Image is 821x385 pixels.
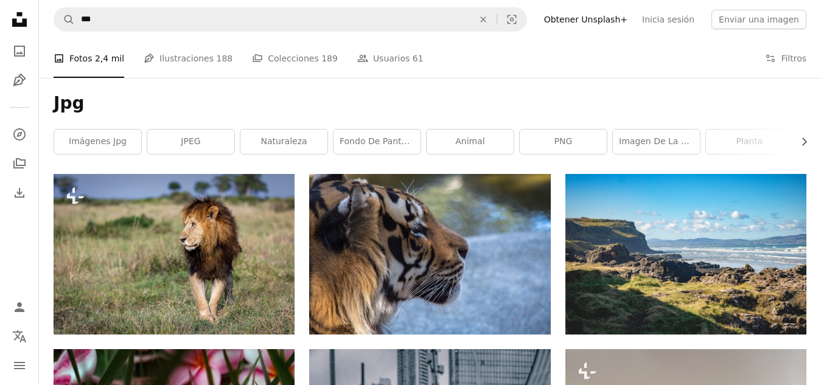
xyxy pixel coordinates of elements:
form: Encuentra imágenes en todo el sitio [54,7,527,32]
a: Imagen de la naturaleza [613,130,700,154]
span: 188 [216,52,232,65]
span: 61 [413,52,424,65]
a: Inicia sesión [635,10,702,29]
a: Fotos [7,39,32,63]
a: planta [706,130,793,154]
a: Obtener Unsplash+ [537,10,635,29]
span: 189 [321,52,338,65]
button: Búsqueda visual [497,8,526,31]
a: PNG [520,130,607,154]
img: Una vista del océano desde un acantilado rocoso [565,174,806,335]
button: Filtros [765,39,806,78]
button: Menú [7,353,32,378]
button: Enviar una imagen [711,10,806,29]
a: Iniciar sesión / Registrarse [7,295,32,319]
img: Foto de primer plano del tigre marrón [309,174,550,335]
a: Usuarios 61 [357,39,424,78]
button: Idioma [7,324,32,349]
a: JPEG [147,130,234,154]
a: Imágenes jpg [54,130,141,154]
a: Ilustraciones [7,68,32,92]
button: Borrar [470,8,497,31]
button: Buscar en Unsplash [54,8,75,31]
a: Colecciones 189 [252,39,338,78]
a: Explorar [7,122,32,147]
a: Un león caminando por un campo cubierto de hierba [54,248,295,259]
a: naturaleza [240,130,327,154]
a: Una vista del océano desde un acantilado rocoso [565,248,806,259]
a: fondo de pantalla [334,130,421,154]
a: Historial de descargas [7,181,32,205]
button: desplazar lista a la derecha [793,130,806,154]
a: animal [427,130,514,154]
a: Colecciones [7,151,32,176]
h1: Jpg [54,92,806,114]
a: Foto de primer plano del tigre marrón [309,248,550,259]
img: Un león caminando por un campo cubierto de hierba [54,174,295,335]
a: Ilustraciones 188 [144,39,232,78]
